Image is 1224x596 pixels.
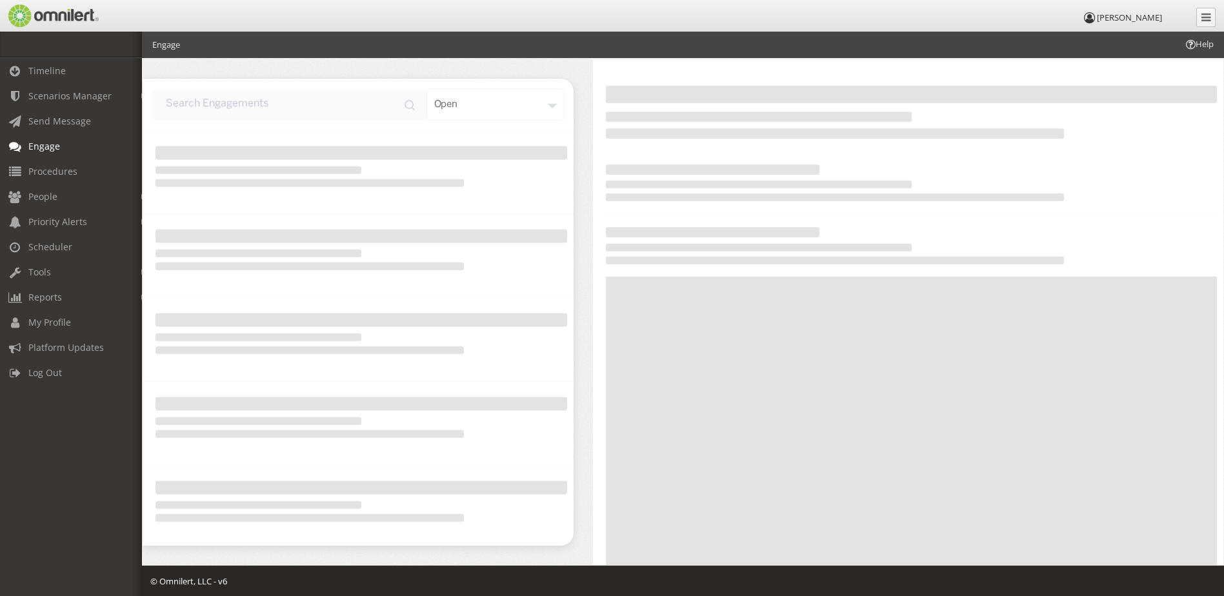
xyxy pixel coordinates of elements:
span: Send Message [28,115,91,127]
a: Collapse Menu [1196,8,1216,27]
span: Platform Updates [28,341,104,353]
span: People [28,190,57,203]
span: Priority Alerts [28,215,87,228]
span: Help [1184,38,1214,50]
span: Procedures [28,165,77,177]
span: Engage [28,140,60,152]
span: © Omnilert, LLC - v6 [150,575,227,587]
input: input [152,88,426,121]
span: Log Out [28,366,62,379]
span: Reports [28,291,62,303]
span: Timeline [28,65,66,77]
li: Engage [152,39,180,51]
span: Scenarios Manager [28,90,112,102]
span: Scheduler [28,241,72,253]
span: Tools [28,266,51,278]
img: Omnilert [6,5,99,27]
span: My Profile [28,316,71,328]
span: [PERSON_NAME] [1097,12,1162,23]
div: open [426,88,564,121]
